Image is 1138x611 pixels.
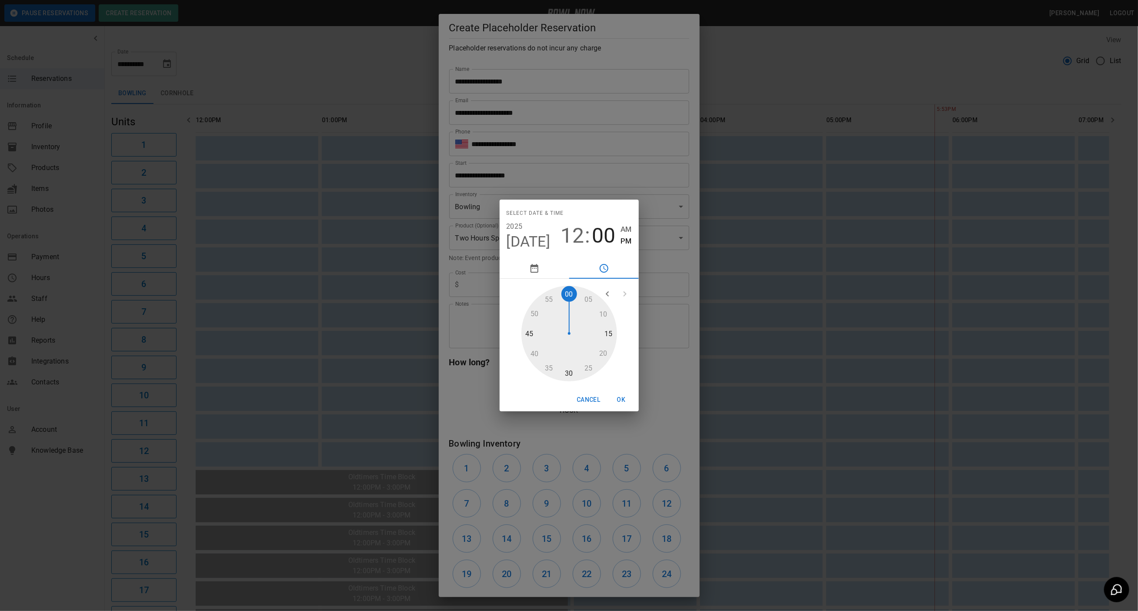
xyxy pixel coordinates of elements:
[599,285,616,303] button: open previous view
[561,224,584,248] button: 12
[621,235,631,247] button: PM
[592,224,615,248] button: 00
[607,392,635,408] button: OK
[621,224,631,235] button: AM
[573,392,604,408] button: Cancel
[569,258,639,279] button: pick time
[507,233,551,251] button: [DATE]
[500,258,569,279] button: pick date
[507,220,523,233] button: 2025
[585,224,590,248] span: :
[507,207,564,220] span: Select date & time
